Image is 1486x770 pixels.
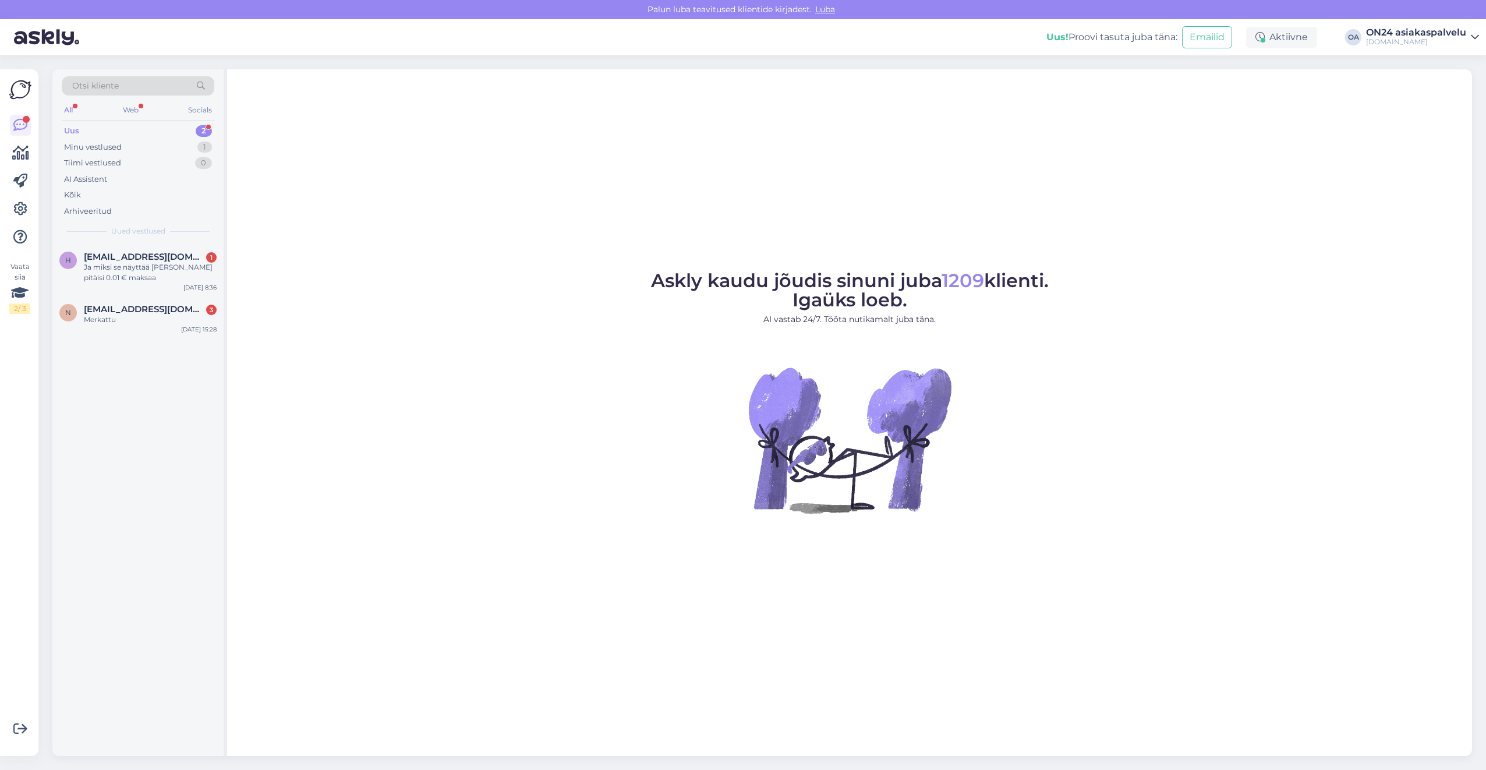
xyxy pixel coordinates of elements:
[181,325,217,334] div: [DATE] 15:28
[64,189,81,201] div: Kõik
[1345,29,1361,45] div: OA
[651,313,1049,326] p: AI vastab 24/7. Tööta nutikamalt juba täna.
[1366,28,1479,47] a: ON24 asiakaspalvelu[DOMAIN_NAME]
[62,103,75,118] div: All
[64,142,122,153] div: Minu vestlused
[183,283,217,292] div: [DATE] 8:36
[812,4,838,15] span: Luba
[206,305,217,315] div: 3
[65,256,71,264] span: H
[64,174,107,185] div: AI Assistent
[1246,27,1317,48] div: Aktiivne
[64,125,79,137] div: Uus
[1046,30,1177,44] div: Proovi tasuta juba täna:
[111,226,165,236] span: Uued vestlused
[65,308,71,317] span: N
[196,125,212,137] div: 2
[1366,28,1466,37] div: ON24 asiakaspalvelu
[1366,37,1466,47] div: [DOMAIN_NAME]
[1182,26,1232,48] button: Emailid
[9,262,30,314] div: Vaata siia
[84,262,217,283] div: Ja miksi se näyttää [PERSON_NAME] pitäisi 0.01 € maksaa
[84,315,217,325] div: Merkattu
[64,157,121,169] div: Tiimi vestlused
[9,79,31,101] img: Askly Logo
[1046,31,1068,43] b: Uus!
[9,303,30,314] div: 2 / 3
[84,252,205,262] span: Hanetsu.airikka@gmail.com
[84,304,205,315] span: Natalie.pinhasov81@gmail.com
[651,269,1049,311] span: Askly kaudu jõudis sinuni juba klienti. Igaüks loeb.
[121,103,141,118] div: Web
[64,206,112,217] div: Arhiveeritud
[197,142,212,153] div: 1
[186,103,214,118] div: Socials
[942,269,984,292] span: 1209
[206,252,217,263] div: 1
[745,335,954,545] img: No Chat active
[195,157,212,169] div: 0
[72,80,119,92] span: Otsi kliente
